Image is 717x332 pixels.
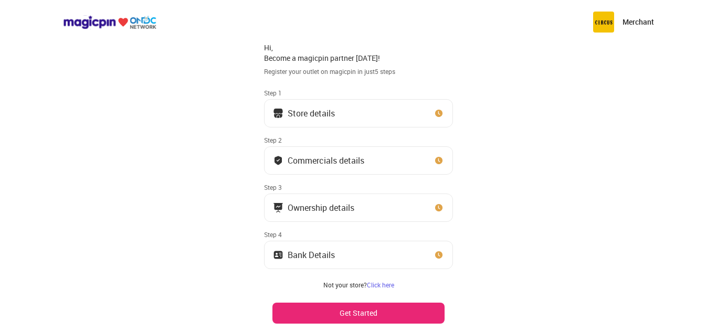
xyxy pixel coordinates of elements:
img: circus.b677b59b.png [593,12,614,33]
img: clock_icon_new.67dbf243.svg [434,155,444,166]
button: Bank Details [264,241,453,269]
div: Step 3 [264,183,453,191]
div: Hi, Become a magicpin partner [DATE]! [264,42,453,63]
div: Step 2 [264,136,453,144]
span: Not your store? [323,281,367,289]
button: Get Started [272,303,445,324]
img: clock_icon_new.67dbf243.svg [434,108,444,119]
img: ownership_icon.37569ceb.svg [273,250,283,260]
img: ondc-logo-new-small.8a59708e.svg [63,15,156,29]
img: commercials_icon.983f7837.svg [273,202,283,213]
img: storeIcon.9b1f7264.svg [273,108,283,119]
p: Merchant [623,17,654,27]
button: Store details [264,99,453,127]
img: clock_icon_new.67dbf243.svg [434,250,444,260]
button: Ownership details [264,194,453,222]
button: Commercials details [264,146,453,175]
div: Bank Details [288,252,335,258]
div: Store details [288,111,335,116]
div: Step 4 [264,230,453,239]
div: Commercials details [288,158,364,163]
img: clock_icon_new.67dbf243.svg [434,202,444,213]
div: Register your outlet on magicpin in just 5 steps [264,67,453,76]
div: Ownership details [288,205,354,210]
div: Step 1 [264,89,453,97]
img: bank_details_tick.fdc3558c.svg [273,155,283,166]
a: Click here [367,281,394,289]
